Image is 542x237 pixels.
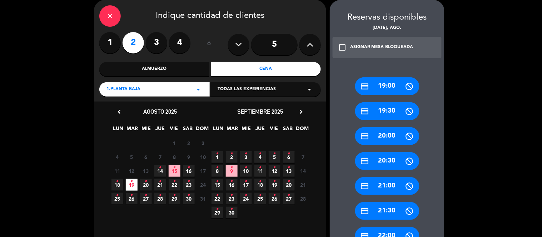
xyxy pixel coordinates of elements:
i: • [188,176,190,187]
span: 27 [283,193,295,205]
span: 23 [183,179,195,191]
div: Almuerzo [99,62,209,76]
span: JUE [254,124,266,136]
span: 14 [154,165,166,177]
span: 30 [226,207,238,218]
span: 30 [183,193,195,205]
div: [DATE], ago. [330,25,444,32]
i: • [130,190,133,201]
span: 7 [297,151,309,163]
span: 12 [126,165,138,177]
span: 17 [197,165,209,177]
span: 10 [240,165,252,177]
label: 1 [99,32,121,53]
i: • [173,190,176,201]
i: • [288,190,290,201]
i: • [130,176,133,187]
div: 19:00 [355,77,419,95]
i: • [259,190,262,201]
i: • [288,176,290,187]
span: 16 [183,165,195,177]
span: 24 [197,179,209,191]
i: • [288,148,290,159]
span: 8 [169,151,180,163]
i: • [245,176,247,187]
i: credit_card [360,82,369,91]
i: arrow_drop_down [194,85,203,94]
i: • [188,190,190,201]
label: 2 [123,32,144,53]
span: 21 [297,179,309,191]
span: LUN [113,124,124,136]
i: • [216,148,219,159]
i: • [116,190,119,201]
span: 3 [197,137,209,149]
span: 21 [154,179,166,191]
i: • [259,176,262,187]
i: • [173,176,176,187]
span: VIE [268,124,280,136]
i: check_box_outline_blank [338,43,347,52]
span: 18 [254,179,266,191]
i: • [259,162,262,173]
span: 8 [212,165,223,177]
div: 20:30 [355,152,419,170]
i: credit_card [360,107,369,116]
span: 14 [297,165,309,177]
i: • [245,148,247,159]
i: • [216,162,219,173]
span: Todas las experiencias [218,86,276,93]
i: • [245,190,247,201]
span: 12 [269,165,280,177]
div: Reservas disponibles [330,11,444,25]
span: DOM [296,124,308,136]
i: • [145,190,147,201]
span: 31 [197,193,209,205]
i: • [173,162,176,173]
div: Indique cantidad de clientes [99,5,321,27]
div: 20:00 [355,127,419,145]
label: 3 [146,32,167,53]
span: septiembre 2025 [237,108,283,115]
i: credit_card [360,157,369,166]
span: 11 [254,165,266,177]
i: • [159,176,161,187]
i: • [216,190,219,201]
i: • [259,148,262,159]
span: MAR [126,124,138,136]
span: 5 [269,151,280,163]
span: 7 [154,151,166,163]
span: 27 [140,193,152,205]
div: 21:00 [355,177,419,195]
span: 23 [226,193,238,205]
span: MIE [240,124,252,136]
i: credit_card [360,182,369,191]
span: 17 [240,179,252,191]
span: 13 [283,165,295,177]
i: • [116,176,119,187]
span: 6 [283,151,295,163]
i: chevron_left [115,108,123,115]
span: 9 [183,151,195,163]
i: • [273,190,276,201]
span: 10 [197,151,209,163]
i: close [106,12,114,20]
i: • [159,162,161,173]
i: arrow_drop_down [305,85,314,94]
span: 5 [126,151,138,163]
i: • [230,203,233,215]
span: 4 [254,151,266,163]
i: • [230,148,233,159]
i: • [273,148,276,159]
span: VIE [168,124,180,136]
span: 25 [111,193,123,205]
span: 6 [140,151,152,163]
div: Cena [211,62,321,76]
div: 19:30 [355,102,419,120]
i: • [159,190,161,201]
span: MIE [140,124,152,136]
span: 26 [269,193,280,205]
span: 20 [283,179,295,191]
span: 19 [126,179,138,191]
span: MAR [227,124,238,136]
